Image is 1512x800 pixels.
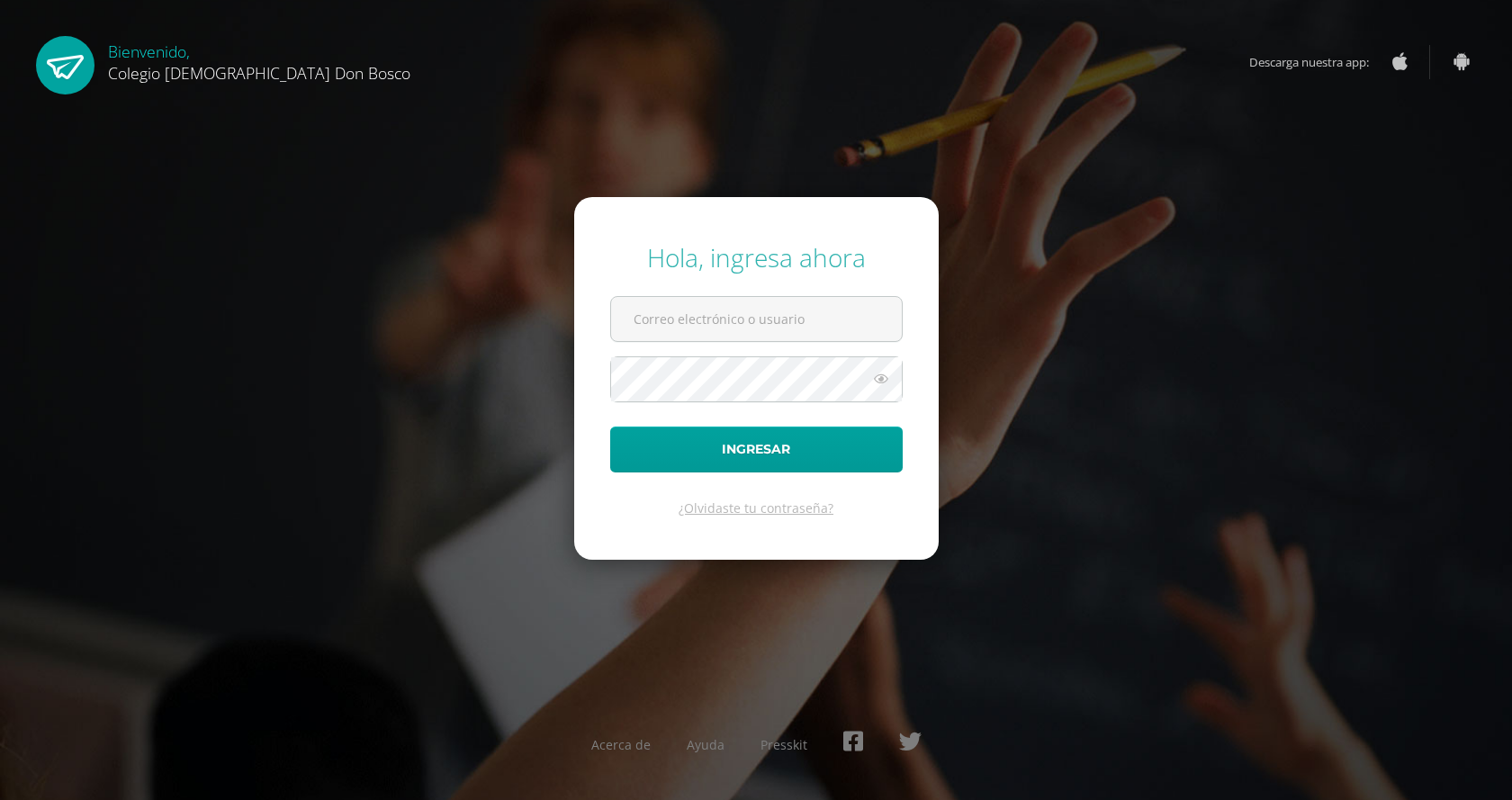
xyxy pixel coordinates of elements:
[1249,45,1387,79] span: Descarga nuestra app:
[610,240,903,274] div: Hola, ingresa ahora
[611,297,902,341] input: Correo electrónico o usuario
[591,736,651,753] a: Acerca de
[108,62,410,84] span: Colegio [DEMOGRAPHIC_DATA] Don Bosco
[610,427,903,472] button: Ingresar
[108,36,410,84] div: Bienvenido,
[687,736,724,753] a: Ayuda
[679,499,833,517] a: ¿Olvidaste tu contraseña?
[760,736,807,753] a: Presskit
